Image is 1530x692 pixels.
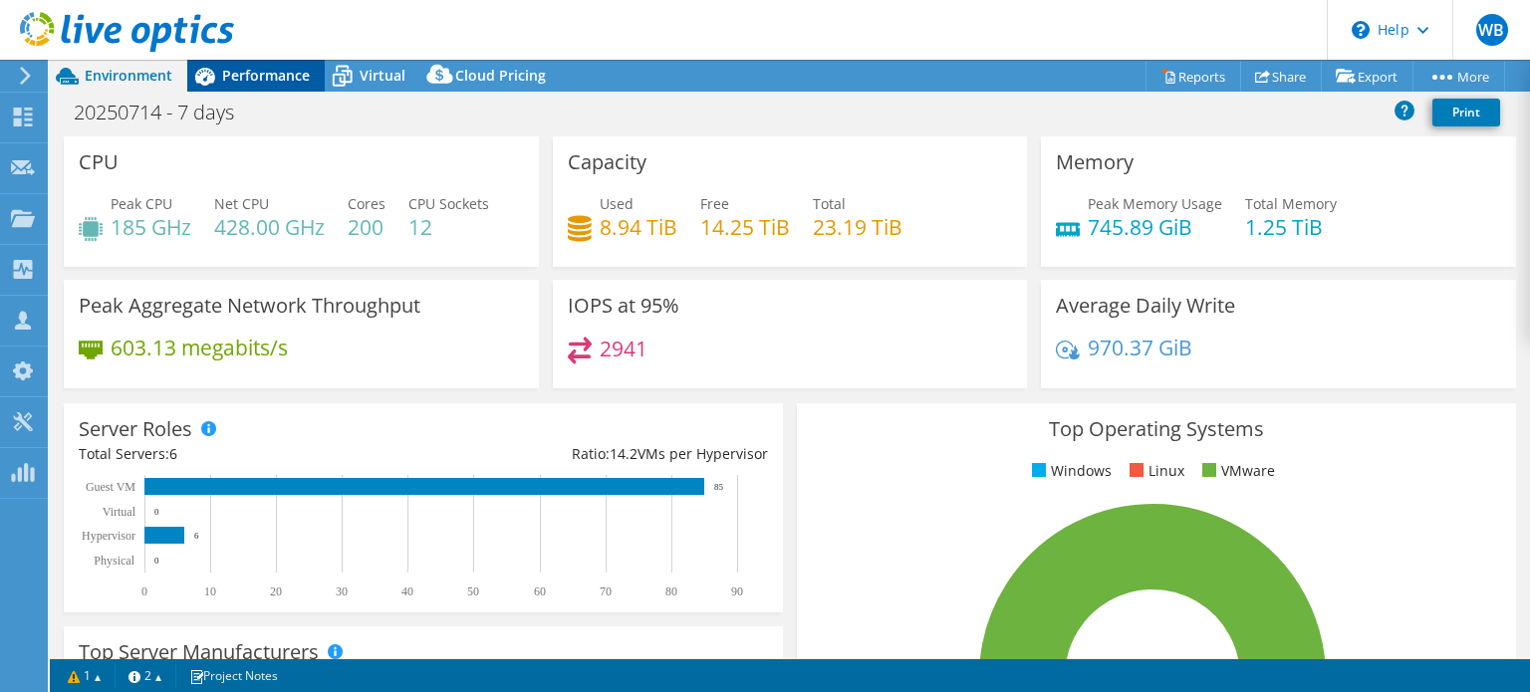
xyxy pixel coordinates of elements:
text: 0 [154,556,159,566]
a: Print [1432,99,1500,126]
div: Ratio: VMs per Hypervisor [423,443,768,465]
text: 0 [154,507,159,517]
a: More [1412,61,1505,92]
h4: 23.19 TiB [813,216,902,238]
span: Total Memory [1245,194,1337,213]
span: Net CPU [214,194,269,213]
span: Environment [85,66,172,85]
span: CPU Sockets [408,194,489,213]
h3: Peak Aggregate Network Throughput [79,295,420,317]
text: 30 [336,584,348,598]
a: Reports [1146,61,1241,92]
h4: 14.25 TiB [700,216,790,238]
span: WB [1476,14,1508,46]
text: 20 [270,584,282,598]
text: 50 [467,584,479,598]
text: 10 [204,584,216,598]
span: Performance [222,66,310,85]
h3: Average Daily Write [1056,295,1235,317]
text: Hypervisor [82,529,135,543]
span: Used [600,194,634,213]
a: 2 [115,663,176,688]
h1: 20250714 - 7 days [65,102,265,123]
text: 0 [141,584,147,598]
h4: 1.25 TiB [1245,216,1337,238]
span: Free [700,194,729,213]
text: 90 [731,584,743,598]
span: Peak Memory Usage [1088,194,1222,213]
svg: \n [1352,21,1370,39]
span: Peak CPU [111,194,172,213]
h4: 970.37 GiB [1088,337,1192,358]
text: Guest VM [86,480,135,494]
span: Total [813,194,846,213]
h3: Top Server Manufacturers [79,641,319,663]
text: 60 [534,584,546,598]
h4: 428.00 GHz [214,216,325,238]
h3: Memory [1056,151,1134,173]
text: Physical [94,554,134,568]
h3: CPU [79,151,119,173]
h3: IOPS at 95% [568,295,679,317]
li: Linux [1125,460,1184,482]
h4: 8.94 TiB [600,216,677,238]
text: Virtual [103,505,136,519]
span: 6 [169,444,177,463]
span: Cores [348,194,385,213]
span: Virtual [360,66,405,85]
li: Windows [1027,460,1112,482]
h3: Top Operating Systems [812,418,1501,440]
span: Cloud Pricing [455,66,546,85]
text: 80 [665,584,677,598]
a: 1 [54,663,116,688]
text: 6 [194,531,199,541]
span: 14.2 [610,444,637,463]
text: 70 [600,584,612,598]
a: Export [1321,61,1413,92]
h4: 12 [408,216,489,238]
li: VMware [1197,460,1275,482]
h4: 603.13 megabits/s [111,337,288,358]
h4: 2941 [600,338,647,359]
a: Project Notes [175,663,292,688]
text: 40 [401,584,413,598]
a: Share [1240,61,1322,92]
div: Total Servers: [79,443,423,465]
text: 85 [714,482,724,492]
h3: Capacity [568,151,646,173]
h4: 185 GHz [111,216,191,238]
h4: 745.89 GiB [1088,216,1222,238]
h3: Server Roles [79,418,192,440]
h4: 200 [348,216,385,238]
